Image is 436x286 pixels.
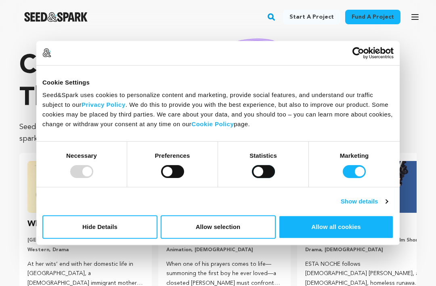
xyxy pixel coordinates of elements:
[305,247,421,253] p: Drama, [DEMOGRAPHIC_DATA]
[341,197,388,206] a: Show details
[42,215,157,239] button: Hide Details
[42,78,394,87] div: Cookie Settings
[283,10,340,24] a: Start a project
[24,12,88,22] img: Seed&Spark Logo Dark Mode
[19,121,417,145] p: Seed&Spark is where creators and audiences work together to bring incredible new projects to life...
[161,215,276,239] button: Allow selection
[42,48,51,57] img: logo
[249,152,277,159] strong: Statistics
[191,121,234,127] a: Cookie Policy
[155,152,190,159] strong: Preferences
[42,90,394,129] div: Seed&Spark uses cookies to personalize content and marketing, provide social features, and unders...
[27,161,144,213] img: White Snake image
[279,215,394,239] button: Allow all cookies
[27,218,76,231] h3: White Snake
[82,101,126,108] a: Privacy Policy
[27,247,144,253] p: Western, Drama
[27,237,144,244] p: [GEOGRAPHIC_DATA], [US_STATE] | Film Short
[193,38,302,95] img: hand sketched image
[24,12,88,22] a: Seed&Spark Homepage
[345,10,400,24] a: Fund a project
[19,50,417,115] p: Crowdfunding that .
[66,152,97,159] strong: Necessary
[166,247,283,253] p: Animation, [DEMOGRAPHIC_DATA]
[323,47,394,59] a: Usercentrics Cookiebot - opens in a new window
[340,152,369,159] strong: Marketing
